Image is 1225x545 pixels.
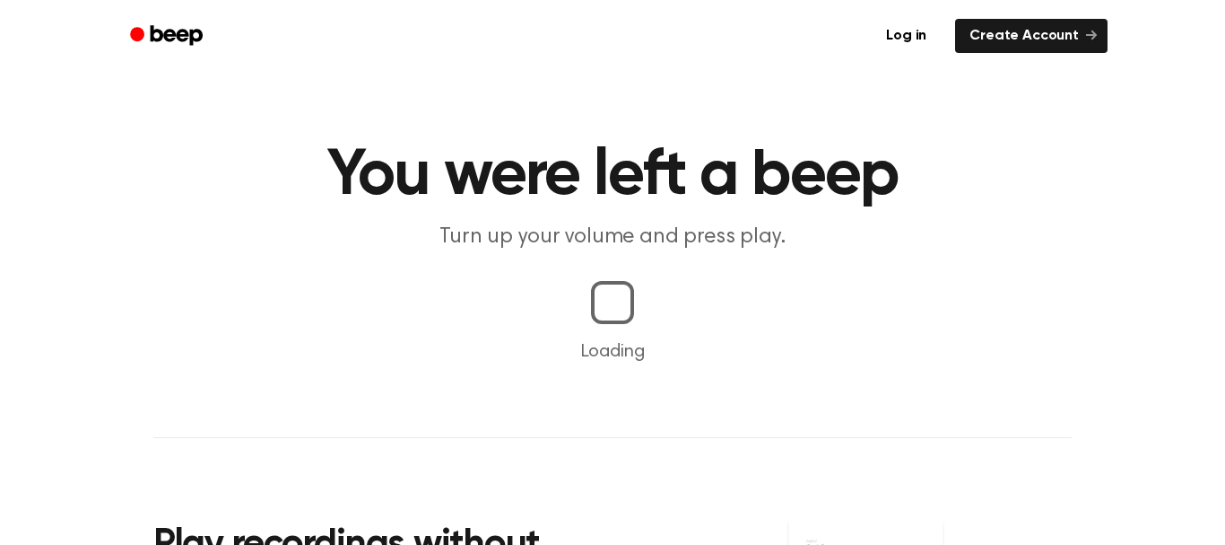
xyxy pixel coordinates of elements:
p: Loading [22,338,1203,365]
h1: You were left a beep [153,144,1072,208]
a: Log in [868,15,944,57]
p: Turn up your volume and press play. [268,223,957,252]
a: Beep [117,19,219,54]
a: Create Account [955,19,1108,53]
